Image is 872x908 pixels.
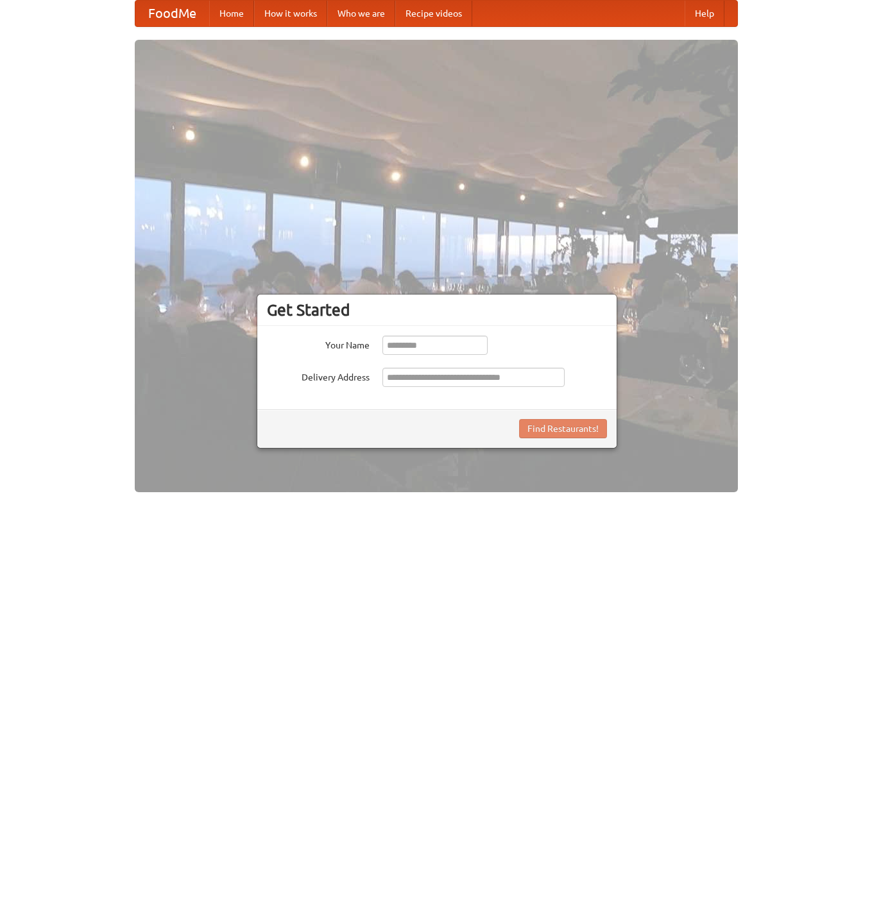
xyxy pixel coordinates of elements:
[327,1,395,26] a: Who we are
[267,336,370,352] label: Your Name
[209,1,254,26] a: Home
[267,300,607,320] h3: Get Started
[135,1,209,26] a: FoodMe
[267,368,370,384] label: Delivery Address
[254,1,327,26] a: How it works
[519,419,607,438] button: Find Restaurants!
[685,1,724,26] a: Help
[395,1,472,26] a: Recipe videos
